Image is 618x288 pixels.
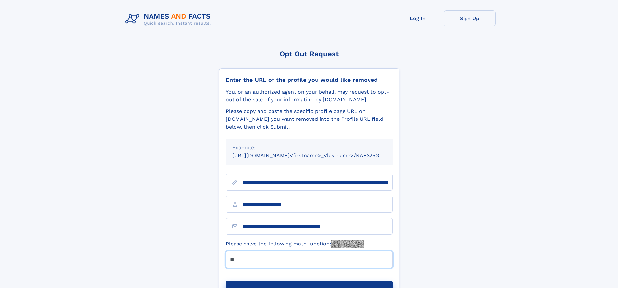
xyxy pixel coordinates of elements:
[226,107,393,131] div: Please copy and paste the specific profile page URL on [DOMAIN_NAME] you want removed into the Pr...
[226,88,393,104] div: You, or an authorized agent on your behalf, may request to opt-out of the sale of your informatio...
[226,240,364,248] label: Please solve the following math function:
[444,10,496,26] a: Sign Up
[232,152,405,158] small: [URL][DOMAIN_NAME]<firstname>_<lastname>/NAF325G-xxxxxxxx
[219,50,399,58] div: Opt Out Request
[232,144,386,152] div: Example:
[392,10,444,26] a: Log In
[123,10,216,28] img: Logo Names and Facts
[226,76,393,83] div: Enter the URL of the profile you would like removed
